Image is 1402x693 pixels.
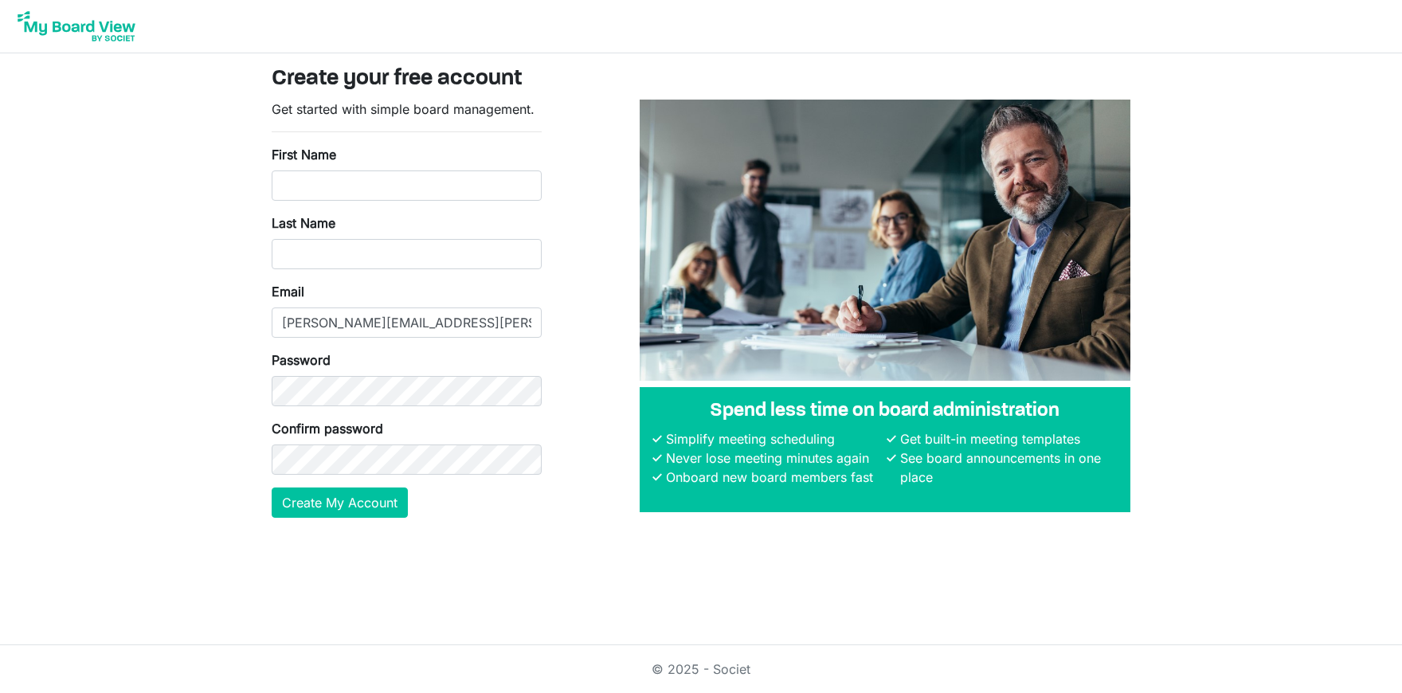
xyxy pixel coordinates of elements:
button: Create My Account [272,487,408,518]
label: Last Name [272,213,335,233]
li: Onboard new board members fast [662,468,883,487]
img: My Board View Logo [13,6,140,46]
label: Password [272,350,331,370]
span: Get started with simple board management. [272,101,535,117]
li: Simplify meeting scheduling [662,429,883,448]
label: Email [272,282,304,301]
li: See board announcements in one place [896,448,1118,487]
li: Get built-in meeting templates [896,429,1118,448]
label: Confirm password [272,419,383,438]
label: First Name [272,145,336,164]
li: Never lose meeting minutes again [662,448,883,468]
img: A photograph of board members sitting at a table [640,100,1130,381]
h3: Create your free account [272,66,1130,93]
h4: Spend less time on board administration [652,400,1118,423]
a: © 2025 - Societ [652,661,750,677]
